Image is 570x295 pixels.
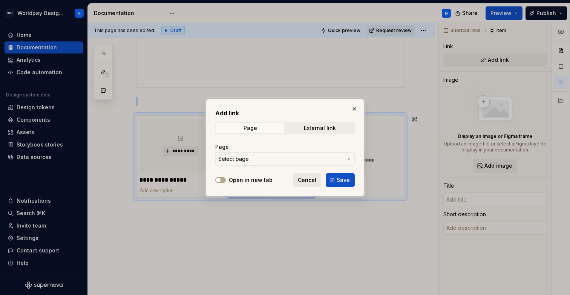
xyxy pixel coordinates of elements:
[215,109,355,118] h2: Add link
[215,143,229,151] label: Page
[337,176,350,184] span: Save
[244,125,257,131] div: Page
[304,125,336,131] div: External link
[293,173,321,187] button: Cancel
[218,155,249,163] span: Select page
[298,176,316,184] span: Cancel
[229,176,273,184] label: Open in new tab
[326,173,355,187] button: Save
[215,152,355,166] button: Select page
